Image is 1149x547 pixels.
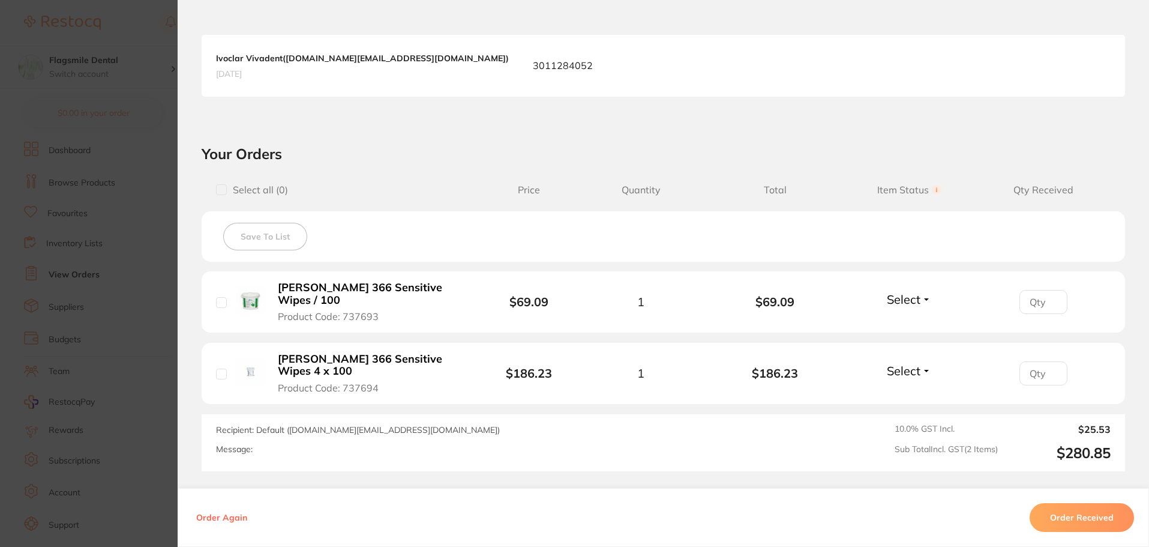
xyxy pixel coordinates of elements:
span: Quantity [574,184,708,196]
p: 3011284052 [533,59,593,72]
b: [PERSON_NAME] 366 Sensitive Wipes 4 x 100 [278,353,463,378]
span: Price [484,184,574,196]
label: Message: [216,444,253,455]
span: Select all ( 0 ) [227,184,288,196]
output: $25.53 [1007,424,1111,435]
span: Sub Total Incl. GST ( 2 Items) [895,444,998,462]
b: $69.09 [708,295,842,309]
h2: Your Orders [202,145,1125,163]
img: Durr FD 366 Sensitive Wipes 4 x 100 [236,357,265,387]
span: Total [708,184,842,196]
button: [PERSON_NAME] 366 Sensitive Wipes 4 x 100 Product Code: 737694 [274,352,467,394]
b: $186.23 [506,366,552,381]
img: Durr FD 366 Sensitive Wipes / 100 [236,286,265,316]
button: Order Again [193,512,251,523]
button: Save To List [223,223,307,250]
b: $69.09 [509,294,548,309]
span: Product Code: 737693 [278,311,379,322]
span: 10.0 % GST Incl. [895,424,998,435]
output: $280.85 [1007,444,1111,462]
input: Qty [1019,361,1067,385]
button: Order Received [1030,503,1134,532]
b: [PERSON_NAME] 366 Sensitive Wipes / 100 [278,282,463,306]
input: Qty [1019,290,1067,314]
span: Item Status [842,184,977,196]
b: Ivoclar Vivadent ( [DOMAIN_NAME][EMAIL_ADDRESS][DOMAIN_NAME] ) [216,53,509,64]
b: $186.23 [708,366,842,380]
button: Select [883,363,935,378]
span: Product Code: 737694 [278,382,379,393]
button: [PERSON_NAME] 366 Sensitive Wipes / 100 Product Code: 737693 [274,281,467,323]
span: Recipient: Default ( [DOMAIN_NAME][EMAIL_ADDRESS][DOMAIN_NAME] ) [216,425,500,435]
button: Select [883,292,935,307]
span: [DATE] [216,68,509,79]
span: Select [887,363,920,378]
span: 1 [637,295,644,309]
span: Qty Received [976,184,1111,196]
span: 1 [637,366,644,380]
span: Select [887,292,920,307]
